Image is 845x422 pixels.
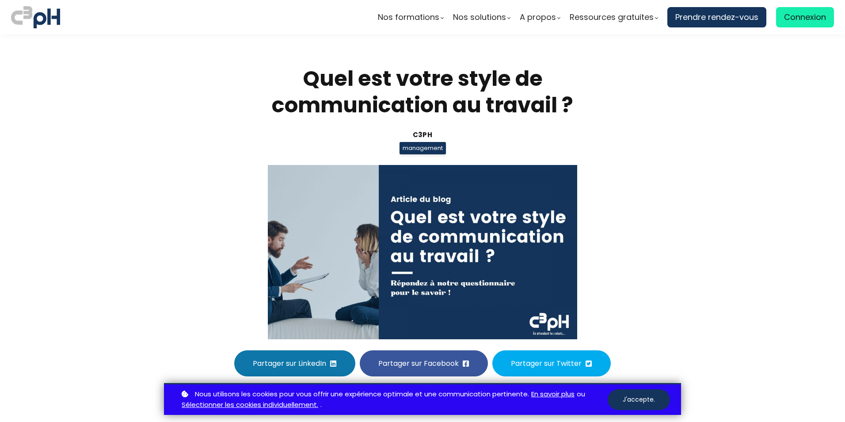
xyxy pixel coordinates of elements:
[675,11,758,24] span: Prendre rendez-vous
[453,11,506,24] span: Nos solutions
[511,358,582,369] span: Partager sur Twitter
[784,11,826,24] span: Connexion
[268,165,577,339] img: a63dd5ff956d40a04b2922a7cb0a63a1.jpeg
[234,350,355,376] button: Partager sur LinkedIn
[11,4,60,30] img: logo C3PH
[608,389,670,410] button: J'accepte.
[570,11,654,24] span: Ressources gratuites
[378,11,439,24] span: Nos formations
[4,403,95,422] iframe: chat widget
[360,350,488,376] button: Partager sur Facebook
[378,358,459,369] span: Partager sur Facebook
[667,7,766,27] a: Prendre rendez-vous
[492,350,611,376] button: Partager sur Twitter
[217,65,628,119] h1: Quel est votre style de communication au travail ?
[253,358,326,369] span: Partager sur LinkedIn
[520,11,556,24] span: A propos
[217,130,628,140] div: C3pH
[179,389,608,411] p: ou .
[182,399,318,410] a: Sélectionner les cookies individuellement.
[195,389,529,400] span: Nous utilisons les cookies pour vous offrir une expérience optimale et une communication pertinente.
[776,7,834,27] a: Connexion
[400,142,446,154] span: management
[531,389,575,400] a: En savoir plus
